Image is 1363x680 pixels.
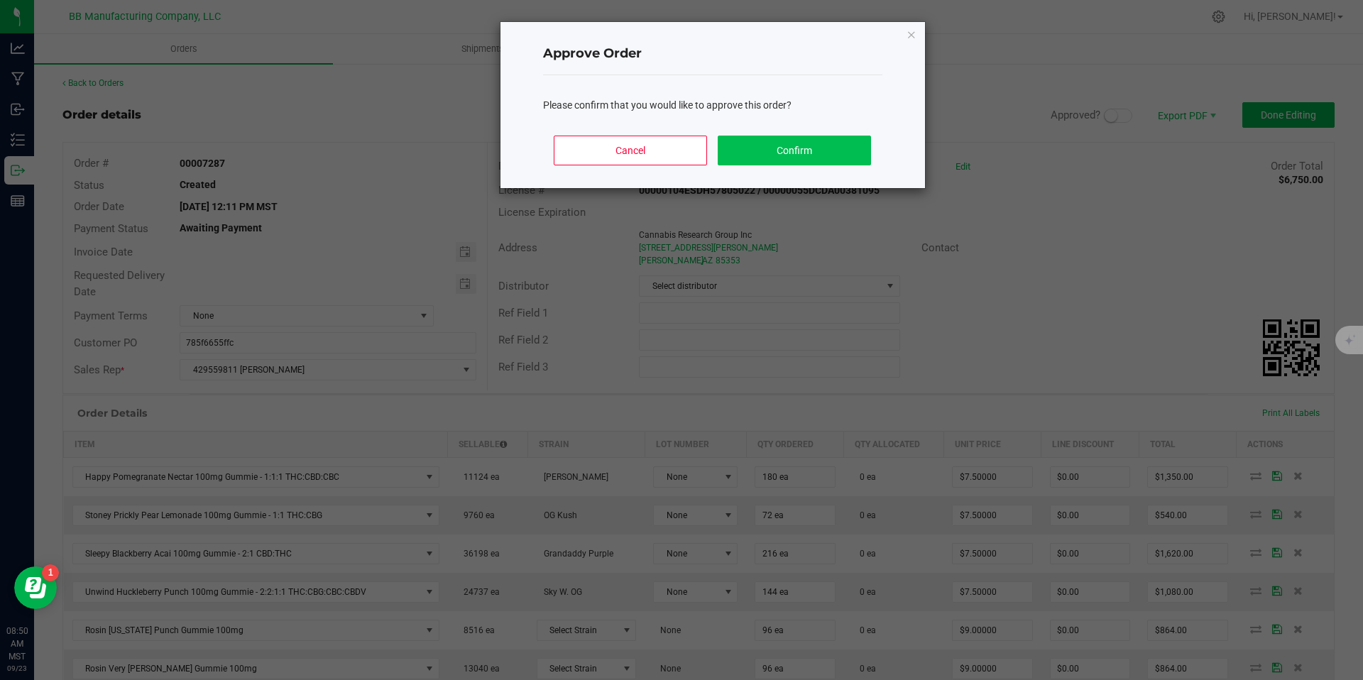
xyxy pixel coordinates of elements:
[543,45,882,63] h4: Approve Order
[554,136,706,165] button: Cancel
[42,564,59,581] iframe: Resource center unread badge
[543,98,882,113] div: Please confirm that you would like to approve this order?
[718,136,870,165] button: Confirm
[14,566,57,609] iframe: Resource center
[907,26,916,43] button: Close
